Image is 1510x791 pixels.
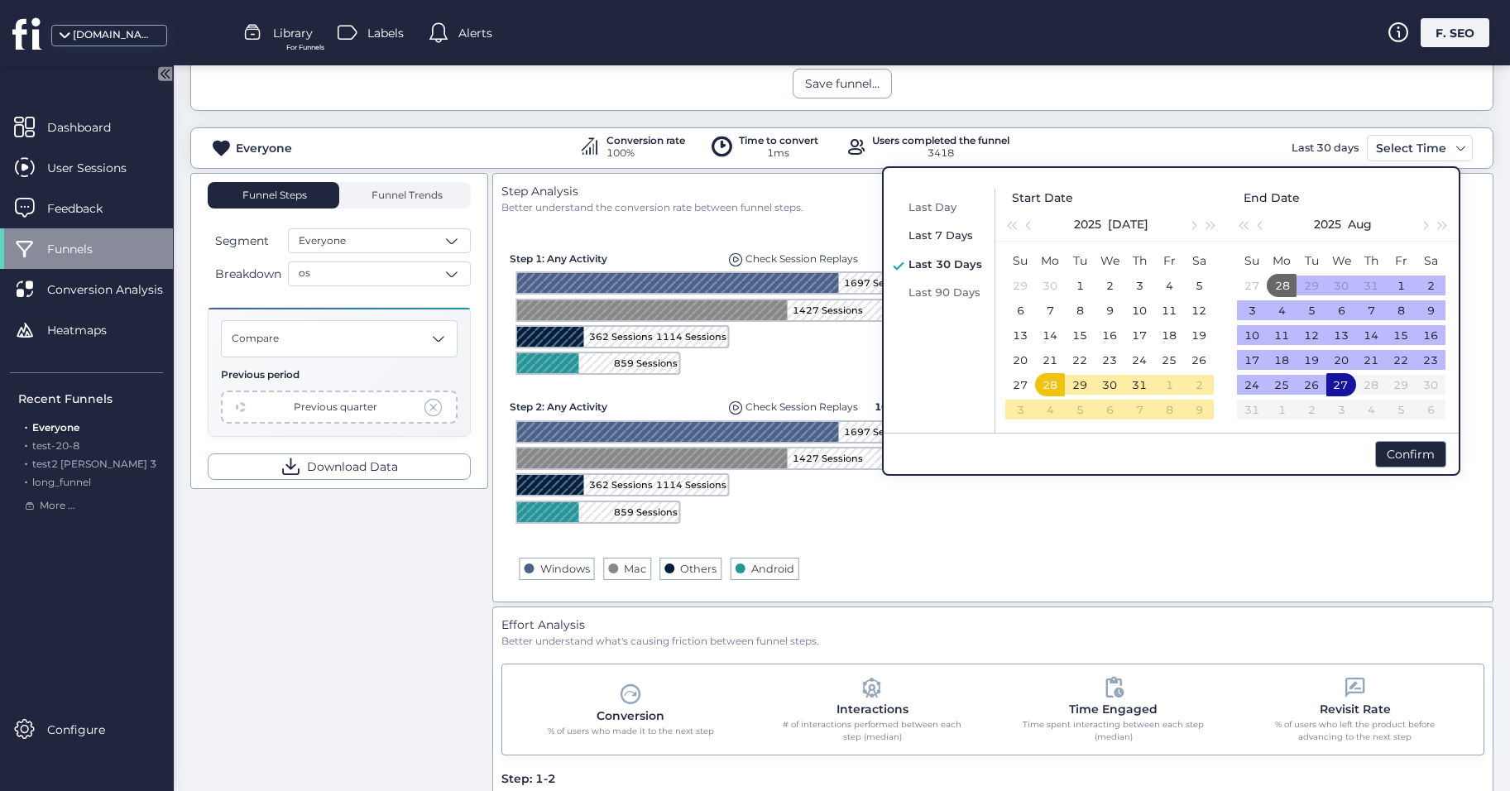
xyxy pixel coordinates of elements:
[844,426,914,438] text: 1697 Sessions
[739,136,818,146] div: Time to convert
[1189,350,1209,370] div: 26
[1416,323,1445,348] td: 2025-08-16
[208,453,471,480] button: Download Data
[25,418,27,434] span: .
[1184,323,1214,348] td: 2025-07-19
[1189,325,1209,345] div: 19
[367,190,443,200] span: Funnel Trends
[725,392,862,415] div: Replays of user dropping
[1040,350,1060,370] div: 21
[32,421,79,434] span: Everyone
[47,240,117,258] span: Funnels
[1237,372,1267,397] td: 2025-08-24
[1189,276,1209,295] div: 5
[1297,298,1326,323] td: 2025-08-05
[1272,350,1292,370] div: 18
[1129,276,1149,295] div: 3
[1237,348,1267,372] td: 2025-08-17
[1005,372,1035,397] td: 2025-07-27
[510,244,717,266] div: Step 1: Any Activity
[1108,208,1148,241] button: [DATE]
[1184,372,1214,397] td: 2025-08-02
[1100,375,1119,395] div: 30
[1040,325,1060,345] div: 14
[501,634,1484,650] div: Better understand what's causing friction between funnel steps.
[1129,375,1149,395] div: 31
[536,725,726,738] div: % of users who made it to the next step
[1095,273,1124,298] td: 2025-07-02
[1040,300,1060,320] div: 7
[47,199,127,218] span: Feedback
[739,146,818,161] div: 1ms
[1314,208,1341,241] button: 2025
[875,400,1063,413] span: converted from Step 1 to Step 2
[307,458,398,476] span: Download Data
[1070,400,1090,419] div: 5
[1267,273,1297,298] td: 2025-07-28
[1124,273,1154,298] td: 2025-07-03
[1356,273,1386,298] td: 2025-07-31
[232,331,279,347] span: Compare
[1434,208,1452,241] button: Next year (Control + right)
[1372,138,1450,158] div: Select Time
[1242,350,1262,370] div: 17
[1287,135,1363,161] div: Last 30 days
[1159,300,1179,320] div: 11
[1272,375,1292,395] div: 25
[1154,323,1184,348] td: 2025-07-18
[1184,397,1214,422] td: 2025-08-09
[1154,397,1184,422] td: 2025-08-08
[1010,400,1030,419] div: 3
[1326,298,1356,323] td: 2025-08-06
[656,331,726,343] tspan: 1114 Sessions
[777,718,966,744] div: # of interactions performed between each step (median)
[1356,298,1386,323] td: 2025-08-07
[1074,208,1101,241] button: 2025
[1242,375,1262,395] div: 24
[1010,350,1030,370] div: 20
[844,277,914,289] text: 1697 Sessions
[1375,441,1446,467] div: Confirm
[1301,300,1321,320] div: 5
[1070,375,1090,395] div: 29
[1326,372,1356,397] td: 2025-08-27
[614,506,678,518] tspan: 859 Sessions
[745,252,858,265] span: Check Session Replays
[1361,325,1381,345] div: 14
[836,700,908,718] div: Interactions
[1040,400,1060,419] div: 4
[208,264,285,284] button: Breakdown
[1095,248,1124,273] th: Wed
[299,266,310,281] span: os
[18,390,163,408] div: Recent Funnels
[1267,372,1297,397] td: 2025-08-25
[1035,273,1065,298] td: 2025-06-30
[1267,298,1297,323] td: 2025-08-04
[510,400,607,413] span: Step 2: Any Activity
[1065,372,1095,397] td: 2025-07-29
[1124,248,1154,273] th: Thu
[745,400,858,413] span: Check Session Replays
[1070,325,1090,345] div: 15
[1416,273,1445,298] td: 2025-08-02
[1237,323,1267,348] td: 2025-08-10
[1002,208,1020,241] button: Last year (Control + left)
[1095,348,1124,372] td: 2025-07-23
[286,42,324,53] span: For Funnels
[1242,325,1262,345] div: 10
[1326,248,1356,273] th: Wed
[1320,700,1391,718] div: Revisit Rate
[1154,273,1184,298] td: 2025-07-04
[367,24,404,42] span: Labels
[1100,350,1119,370] div: 23
[1244,189,1300,207] span: End Date
[1361,300,1381,320] div: 7
[1386,348,1416,372] td: 2025-08-22
[25,436,27,452] span: .
[501,200,1484,216] div: Better understand the conversion rate between funnel steps.
[47,721,130,739] span: Configure
[1124,397,1154,422] td: 2025-08-07
[1154,372,1184,397] td: 2025-08-01
[1010,375,1030,395] div: 27
[1189,400,1209,419] div: 9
